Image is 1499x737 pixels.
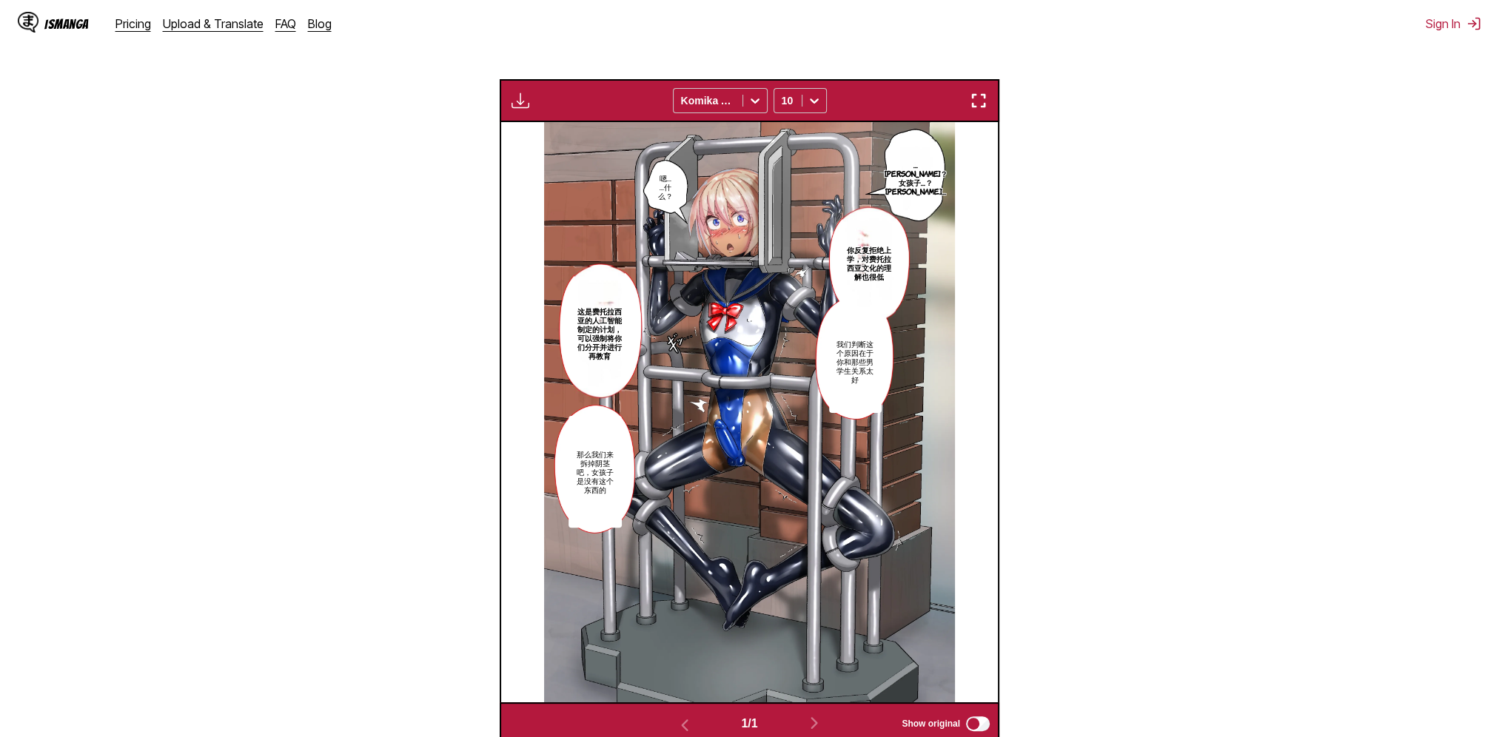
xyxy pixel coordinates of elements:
[676,716,694,734] img: Previous page
[512,92,529,110] img: Download translated images
[18,12,38,33] img: IsManga Logo
[655,170,676,203] p: 嗯… …什么？
[115,16,151,31] a: Pricing
[842,242,896,283] p: 你反复拒绝上学，对费托拉西亚文化的理解也很低
[832,336,879,386] p: 我们判断这个原因在于你和那些男学生关系太好
[902,719,960,729] span: Show original
[970,92,987,110] img: Enter fullscreen
[275,16,296,31] a: FAQ
[1426,16,1481,31] button: Sign In
[574,303,626,363] p: 这是费托拉西亚的人工智能制定的计划，可以强制将你们分开并进行再教育
[18,12,115,36] a: IsManga LogoIsManga
[741,717,757,730] span: 1 / 1
[1466,16,1481,31] img: Sign out
[44,17,89,31] div: IsManga
[882,157,950,198] p: …[PERSON_NAME]？女孩子…？[PERSON_NAME]…
[308,16,332,31] a: Blog
[805,714,823,732] img: Next page
[544,122,955,701] img: Manga Panel
[571,446,620,497] p: 那么我们来拆掉阴茎吧，女孩子是没有这个东西的
[966,716,990,731] input: Show original
[163,16,264,31] a: Upload & Translate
